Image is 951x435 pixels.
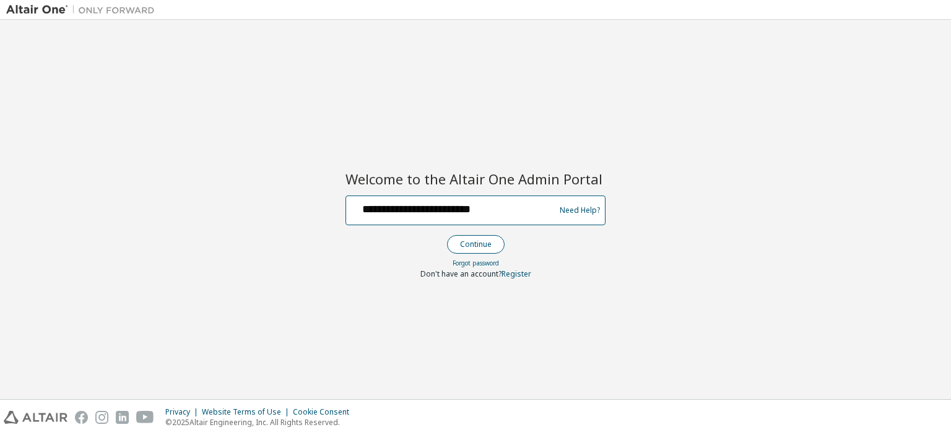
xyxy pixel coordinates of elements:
img: linkedin.svg [116,411,129,424]
img: instagram.svg [95,411,108,424]
button: Continue [447,235,505,254]
img: youtube.svg [136,411,154,424]
img: altair_logo.svg [4,411,67,424]
h2: Welcome to the Altair One Admin Portal [345,170,606,187]
img: Altair One [6,4,161,16]
a: Forgot password [453,259,499,267]
p: © 2025 Altair Engineering, Inc. All Rights Reserved. [165,417,357,428]
div: Cookie Consent [293,407,357,417]
div: Website Terms of Use [202,407,293,417]
a: Register [502,269,531,279]
img: facebook.svg [75,411,88,424]
div: Privacy [165,407,202,417]
span: Don't have an account? [420,269,502,279]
